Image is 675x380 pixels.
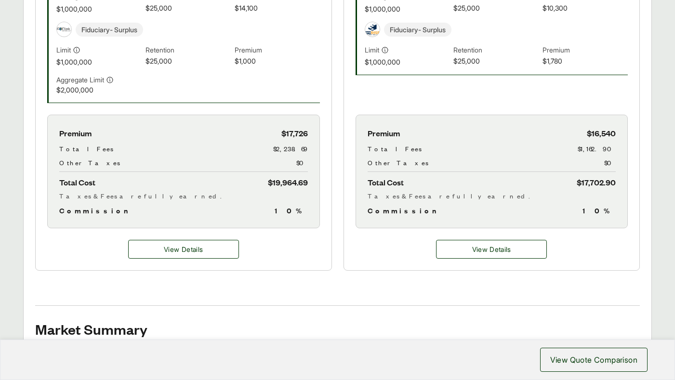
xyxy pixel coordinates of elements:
span: Fiduciary - Surplus [76,23,143,37]
h2: Market Summary [35,321,640,337]
span: $2,238.69 [273,144,308,154]
span: Total Fees [59,144,113,154]
span: Commission [59,205,132,216]
span: $1,000 [235,56,320,67]
span: Total Cost [368,176,404,189]
img: Scottsdale [57,22,71,37]
span: 10 % [582,205,616,216]
span: $1,780 [543,56,628,67]
span: Other Taxes [59,157,120,168]
span: View Quote Comparison [550,354,637,366]
span: Other Taxes [368,157,428,168]
span: $19,964.69 [268,176,308,189]
span: $2,000,000 [56,85,142,95]
span: Retention [453,45,539,56]
span: $25,000 [146,56,231,67]
span: Premium [368,127,400,140]
span: $1,000,000 [56,4,142,14]
button: View Details [128,240,239,259]
img: proRise Insurance Services LLC [365,22,380,37]
span: Premium [543,45,628,56]
span: Aggregate Limit [56,75,104,85]
button: View Quote Comparison [540,348,648,372]
span: Commission [368,205,441,216]
span: Limit [365,45,379,55]
span: Total Cost [59,176,95,189]
span: 10 % [275,205,308,216]
span: Total Fees [368,144,422,154]
span: $17,726 [281,127,308,140]
button: View Details [436,240,547,259]
div: Taxes & Fees are fully earned. [59,191,308,201]
span: $1,000,000 [365,57,450,67]
span: $25,000 [453,56,539,67]
span: $17,702.90 [577,176,616,189]
span: $1,162.90 [578,144,616,154]
span: $25,000 [453,3,539,14]
span: Fiduciary - Surplus [384,23,451,37]
span: $25,000 [146,3,231,14]
span: Premium [59,127,92,140]
span: View Details [472,244,511,254]
span: $0 [296,157,308,168]
span: $1,000,000 [56,57,142,67]
a: ProRise details [436,240,547,259]
span: $16,540 [587,127,616,140]
span: Limit [56,45,71,55]
div: Taxes & Fees are fully earned. [368,191,616,201]
span: $14,100 [235,3,320,14]
span: View Details [164,244,203,254]
span: $0 [604,157,616,168]
span: $1,000,000 [365,4,450,14]
span: Premium [235,45,320,56]
a: Scottsdale details [128,240,239,259]
span: Retention [146,45,231,56]
span: $10,300 [543,3,628,14]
